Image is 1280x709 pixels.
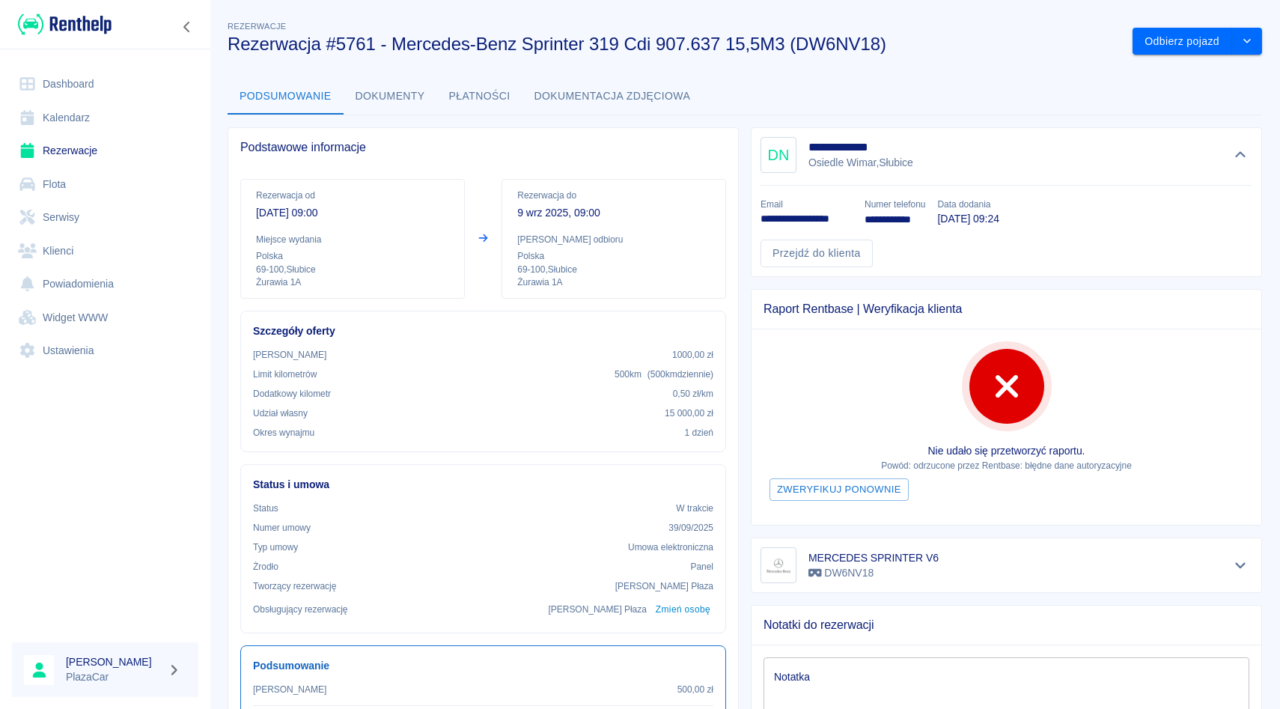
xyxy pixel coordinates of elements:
p: Data dodania [937,198,999,211]
span: ( 500 km dziennie ) [647,369,713,380]
p: Tworzący rezerwację [253,579,336,593]
p: 1 dzień [685,426,713,439]
p: Rezerwacja od [256,189,449,202]
button: Odbierz pojazd [1133,28,1232,55]
p: 15 000,00 zł [665,407,713,420]
button: Podsumowanie [228,79,344,115]
p: 1000,00 zł [672,348,713,362]
p: [PERSON_NAME] Płaza [549,603,647,616]
p: Polska [256,249,449,263]
p: Polska [517,249,710,263]
p: Rezerwacja do [517,189,710,202]
a: Rezerwacje [12,134,198,168]
p: Umowa elektroniczna [628,541,713,554]
p: Nie udało się przetworzyć raportu. [764,443,1249,459]
p: Limit kilometrów [253,368,317,381]
a: Flota [12,168,198,201]
a: Dashboard [12,67,198,101]
p: DW6NV18 [808,565,939,581]
p: 39/09/2025 [668,521,713,535]
a: Serwisy [12,201,198,234]
button: Zwiń nawigację [176,17,198,37]
img: Renthelp logo [18,12,112,37]
a: Renthelp logo [12,12,112,37]
a: Powiadomienia [12,267,198,301]
p: Osiedle Wimar , Słubice [808,155,919,171]
span: Rezerwacje [228,22,286,31]
button: Zweryfikuj ponownie [769,478,909,502]
a: Przejdź do klienta [761,240,873,267]
p: Udział własny [253,407,308,420]
a: Widget WWW [12,301,198,335]
h6: MERCEDES SPRINTER V6 [808,550,939,565]
p: 69-100 , Słubice [256,263,449,276]
p: Email [761,198,853,211]
p: Typ umowy [253,541,298,554]
p: Okres wynajmu [253,426,314,439]
p: [PERSON_NAME] [253,348,326,362]
p: Dodatkowy kilometr [253,387,331,401]
p: Obsługujący rezerwację [253,603,348,616]
p: 500,00 zł [677,683,713,696]
h3: Rezerwacja #5761 - Mercedes-Benz Sprinter 319 Cdi 907.637 15,5M3 (DW6NV18) [228,34,1121,55]
span: Podstawowe informacje [240,140,726,155]
p: 500 km [615,368,713,381]
button: Płatności [437,79,522,115]
p: Panel [691,560,714,573]
p: [DATE] 09:24 [937,211,999,227]
p: Miejsce wydania [256,233,449,246]
div: DN [761,137,796,173]
p: Numer umowy [253,521,311,535]
h6: Szczegóły oferty [253,323,713,339]
button: Ukryj szczegóły [1228,144,1253,165]
p: Status [253,502,278,515]
p: W trakcie [676,502,713,515]
p: Numer telefonu [865,198,925,211]
p: 0,50 zł /km [673,387,713,401]
p: 69-100 , Słubice [517,263,710,276]
p: [PERSON_NAME] odbioru [517,233,710,246]
p: [DATE] 09:00 [256,205,449,221]
span: Notatki do rezerwacji [764,618,1249,633]
p: [PERSON_NAME] [253,683,326,696]
button: Pokaż szczegóły [1228,555,1253,576]
p: Żurawia 1A [517,276,710,289]
a: Kalendarz [12,101,198,135]
p: PlazaCar [66,669,162,685]
p: Żrodło [253,560,278,573]
button: drop-down [1232,28,1262,55]
h6: [PERSON_NAME] [66,654,162,669]
span: Raport Rentbase | Weryfikacja klienta [764,302,1249,317]
p: Żurawia 1A [256,276,449,289]
a: Klienci [12,234,198,268]
p: Powód: odrzucone przez Rentbase: błędne dane autoryzacyjne [764,459,1249,472]
img: Image [764,550,793,580]
a: Ustawienia [12,334,198,368]
p: 9 wrz 2025, 09:00 [517,205,710,221]
button: Dokumenty [344,79,437,115]
h6: Status i umowa [253,477,713,493]
p: [PERSON_NAME] Płaza [615,579,713,593]
h6: Podsumowanie [253,658,713,674]
button: Zmień osobę [653,599,713,621]
button: Dokumentacja zdjęciowa [522,79,703,115]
